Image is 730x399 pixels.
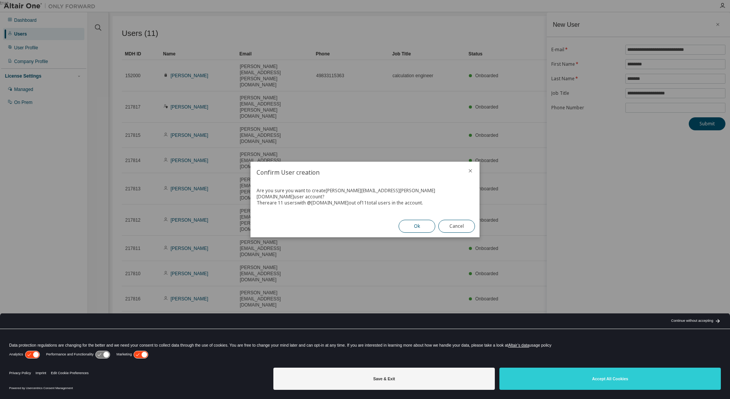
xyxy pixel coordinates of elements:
[257,188,473,200] div: Are you sure you want to create [PERSON_NAME][EMAIL_ADDRESS][PERSON_NAME][DOMAIN_NAME] user account?
[438,220,475,233] button: Cancel
[250,162,461,183] h2: Confirm User creation
[467,168,473,174] button: close
[257,200,473,206] div: There are 11 users with @ [DOMAIN_NAME] out of 11 total users in the account.
[399,220,435,233] button: Ok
